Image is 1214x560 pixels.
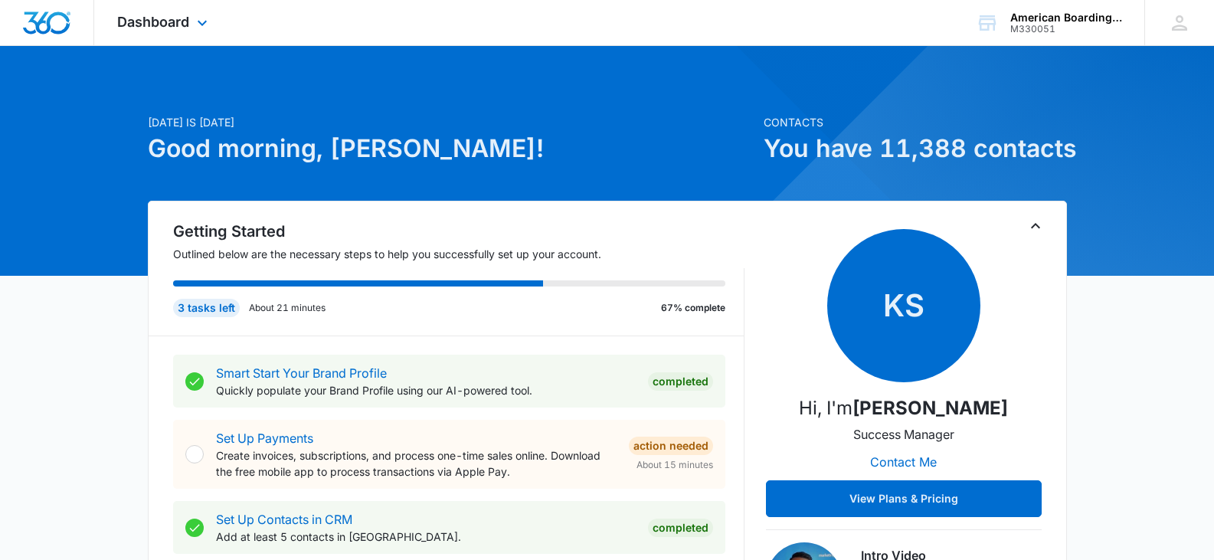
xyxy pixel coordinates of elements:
[173,299,240,317] div: 3 tasks left
[216,365,387,381] a: Smart Start Your Brand Profile
[827,229,980,382] span: KS
[766,480,1042,517] button: View Plans & Pricing
[249,301,326,315] p: About 21 minutes
[648,372,713,391] div: Completed
[173,220,744,243] h2: Getting Started
[216,512,352,527] a: Set Up Contacts in CRM
[853,425,954,444] p: Success Manager
[852,397,1008,419] strong: [PERSON_NAME]
[764,130,1067,167] h1: You have 11,388 contacts
[629,437,713,455] div: Action Needed
[216,382,636,398] p: Quickly populate your Brand Profile using our AI-powered tool.
[117,14,189,30] span: Dashboard
[216,529,636,545] p: Add at least 5 contacts in [GEOGRAPHIC_DATA].
[855,444,952,480] button: Contact Me
[1010,24,1122,34] div: account id
[216,447,617,480] p: Create invoices, subscriptions, and process one-time sales online. Download the free mobile app t...
[636,458,713,472] span: About 15 minutes
[1026,217,1045,235] button: Toggle Collapse
[661,301,725,315] p: 67% complete
[799,395,1008,422] p: Hi, I'm
[216,431,313,446] a: Set Up Payments
[648,519,713,537] div: Completed
[1010,11,1122,24] div: account name
[764,114,1067,130] p: Contacts
[148,114,754,130] p: [DATE] is [DATE]
[148,130,754,167] h1: Good morning, [PERSON_NAME]!
[173,246,744,262] p: Outlined below are the necessary steps to help you successfully set up your account.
